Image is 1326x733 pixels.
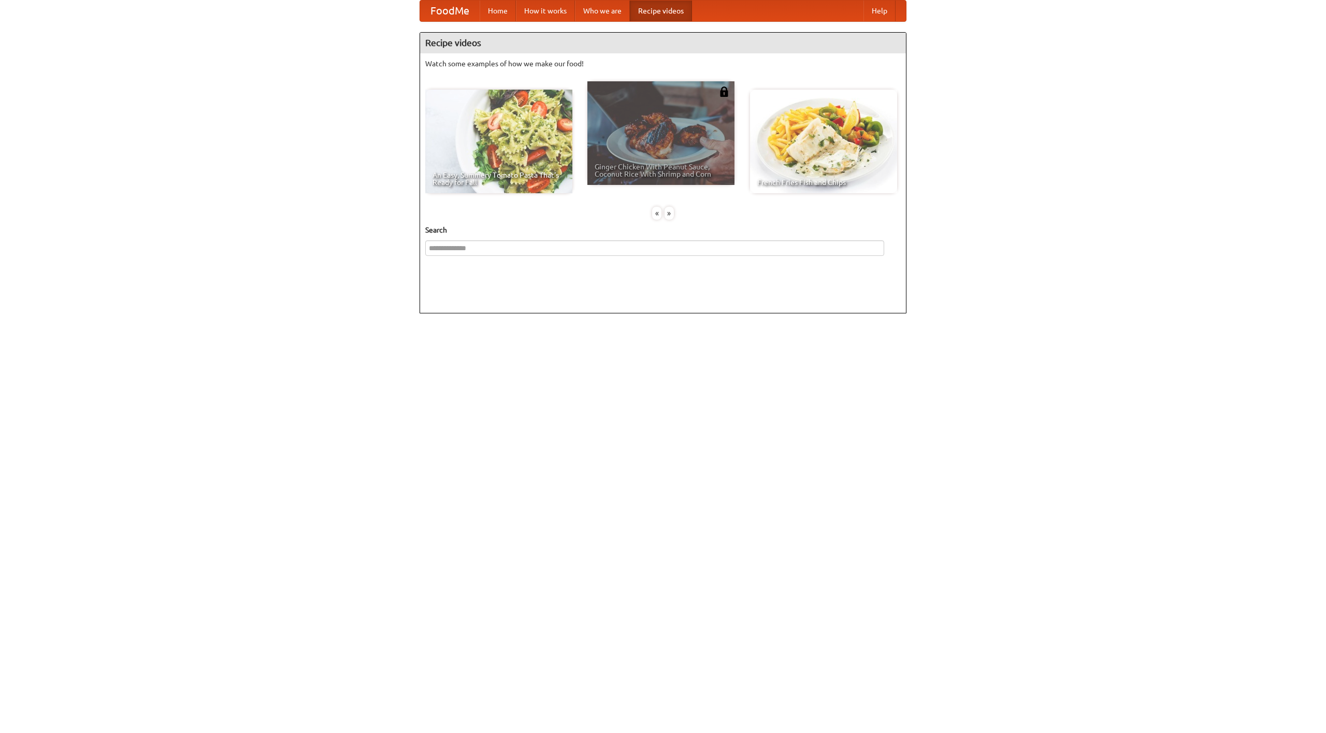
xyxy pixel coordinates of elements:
[863,1,896,21] a: Help
[665,207,674,220] div: »
[420,33,906,53] h4: Recipe videos
[750,90,897,193] a: French Fries Fish and Chips
[425,225,901,235] h5: Search
[575,1,630,21] a: Who we are
[480,1,516,21] a: Home
[425,90,572,193] a: An Easy, Summery Tomato Pasta That's Ready for Fall
[652,207,661,220] div: «
[420,1,480,21] a: FoodMe
[719,87,729,97] img: 483408.png
[757,179,890,186] span: French Fries Fish and Chips
[630,1,692,21] a: Recipe videos
[433,171,565,186] span: An Easy, Summery Tomato Pasta That's Ready for Fall
[425,59,901,69] p: Watch some examples of how we make our food!
[516,1,575,21] a: How it works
